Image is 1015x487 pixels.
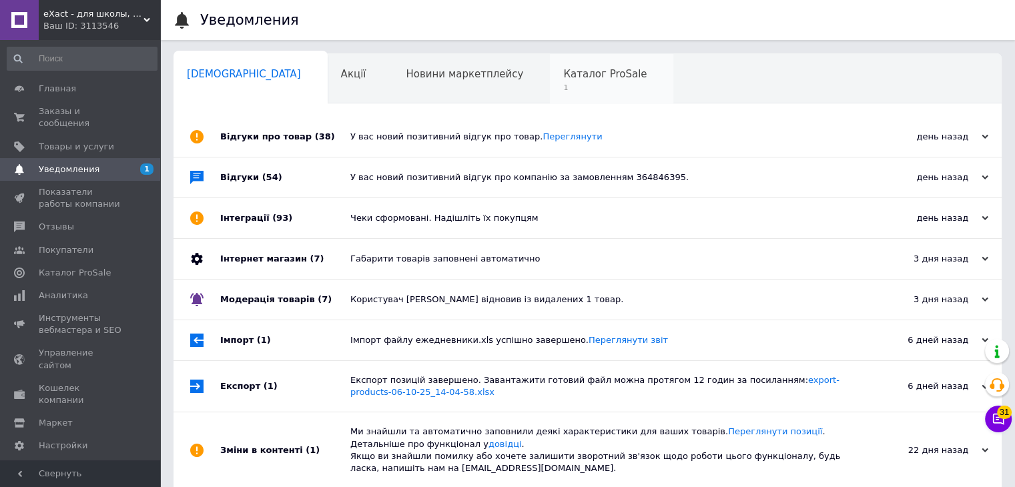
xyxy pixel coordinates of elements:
div: У вас новий позитивний відгук про товар. [350,131,855,143]
span: Каталог ProSale [39,267,111,279]
button: Чат с покупателем31 [985,406,1012,432]
span: [DEMOGRAPHIC_DATA] [187,68,301,80]
span: 1 [563,83,647,93]
span: (93) [272,213,292,223]
div: Інтеграції [220,198,350,238]
div: У вас новий позитивний відгук про компанію за замовленням 364846395. [350,171,855,183]
div: Ваш ID: 3113546 [43,20,160,32]
div: Габарити товарів заповнені автоматично [350,253,855,265]
div: 3 дня назад [855,253,988,265]
div: Ми знайшли та автоматично заповнили деякі характеристики для ваших товарів. . Детальніше про функ... [350,426,855,474]
div: 22 дня назад [855,444,988,456]
span: Кошелек компании [39,382,123,406]
h1: Уведомления [200,12,299,28]
div: 3 дня назад [855,294,988,306]
a: Переглянути позиції [728,426,822,436]
a: Переглянути [543,131,602,141]
a: Переглянути звіт [589,335,668,345]
div: Чеки сформовані. Надішліть їх покупцям [350,212,855,224]
span: Маркет [39,417,73,429]
span: Каталог ProSale [563,68,647,80]
span: (1) [257,335,271,345]
span: 1 [140,163,153,175]
div: Відгуки про товар [220,117,350,157]
a: довідці [488,439,522,449]
span: (1) [264,381,278,391]
span: Новини маркетплейсу [406,68,523,80]
div: 6 дней назад [855,334,988,346]
div: 6 дней назад [855,380,988,392]
input: Поиск [7,47,157,71]
span: Покупатели [39,244,93,256]
div: Інтернет магазин [220,239,350,279]
div: Імпорт файлу ежедневники.xls успішно завершено. [350,334,855,346]
span: (7) [318,294,332,304]
span: (7) [310,254,324,264]
span: (38) [315,131,335,141]
span: Главная [39,83,76,95]
div: Відгуки [220,157,350,197]
div: Імпорт [220,320,350,360]
span: Акції [341,68,366,80]
span: Уведомления [39,163,99,175]
span: Настройки [39,440,87,452]
span: 31 [997,406,1012,419]
span: Отзывы [39,221,74,233]
div: Модерація товарів [220,280,350,320]
span: Инструменты вебмастера и SEO [39,312,123,336]
div: день назад [855,171,988,183]
div: Експорт [220,361,350,412]
div: Експорт позицій завершено. Завантажити готовий файл можна протягом 12 годин за посиланням: [350,374,855,398]
span: (1) [306,445,320,455]
a: export-products-06-10-25_14-04-58.xlsx [350,375,839,397]
span: Показатели работы компании [39,186,123,210]
span: Товары и услуги [39,141,114,153]
span: Заказы и сообщения [39,105,123,129]
span: (54) [262,172,282,182]
div: день назад [855,131,988,143]
span: Управление сайтом [39,347,123,371]
span: Аналитика [39,290,88,302]
span: eXact - для школы, для офиса, для творчества [43,8,143,20]
div: день назад [855,212,988,224]
div: Користувач [PERSON_NAME] відновив із видалених 1 товар. [350,294,855,306]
